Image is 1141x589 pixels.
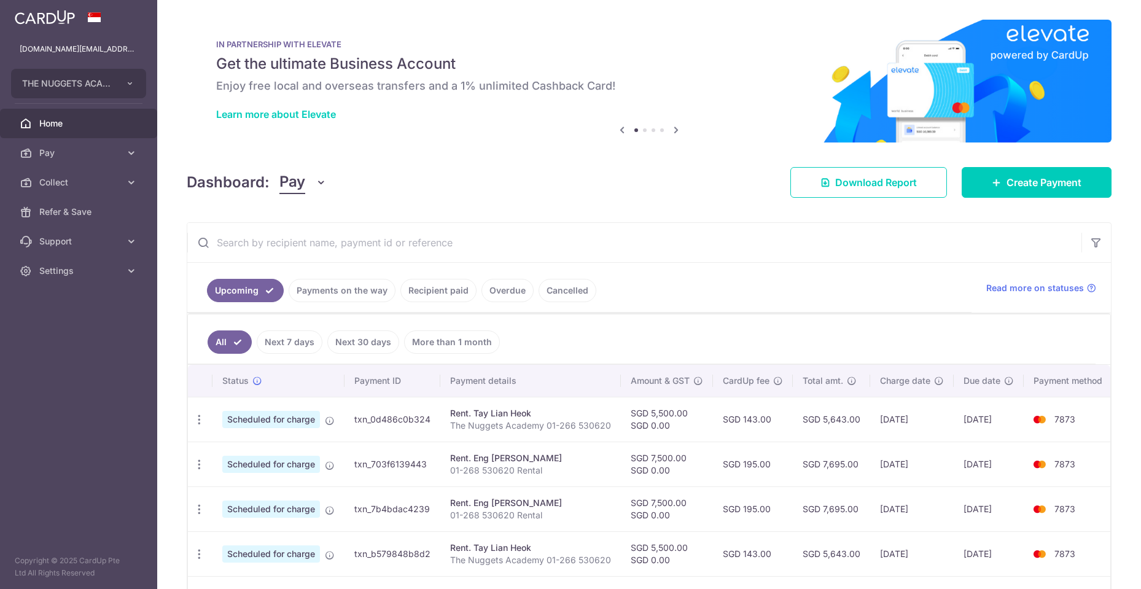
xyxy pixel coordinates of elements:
span: Read more on statuses [986,282,1084,294]
a: Read more on statuses [986,282,1096,294]
td: SGD 5,500.00 SGD 0.00 [621,397,713,442]
div: Rent. Eng [PERSON_NAME] [450,497,611,509]
td: [DATE] [954,397,1024,442]
td: [DATE] [870,486,954,531]
img: Bank Card [1027,547,1052,561]
span: Scheduled for charge [222,545,320,563]
span: Scheduled for charge [222,411,320,428]
th: Payment ID [345,365,440,397]
p: The Nuggets Academy 01-266 530620 [450,419,611,432]
td: txn_b579848b8d2 [345,531,440,576]
span: Scheduled for charge [222,456,320,473]
h4: Dashboard: [187,171,270,193]
td: txn_703f6139443 [345,442,440,486]
input: Search by recipient name, payment id or reference [187,223,1081,262]
td: SGD 7,500.00 SGD 0.00 [621,486,713,531]
td: [DATE] [954,531,1024,576]
span: Due date [964,375,1000,387]
a: Payments on the way [289,279,395,302]
span: Download Report [835,175,917,190]
p: IN PARTNERSHIP WITH ELEVATE [216,39,1082,49]
td: txn_0d486c0b324 [345,397,440,442]
span: 7873 [1054,504,1075,514]
div: Rent. Tay Lian Heok [450,407,611,419]
span: Home [39,117,120,130]
span: Status [222,375,249,387]
button: Pay [279,171,327,194]
p: 01-268 530620 Rental [450,509,611,521]
a: All [208,330,252,354]
th: Payment method [1024,365,1117,397]
td: [DATE] [954,442,1024,486]
span: Scheduled for charge [222,501,320,518]
a: More than 1 month [404,330,500,354]
td: [DATE] [954,486,1024,531]
a: Download Report [790,167,947,198]
td: SGD 7,695.00 [793,486,870,531]
img: CardUp [15,10,75,25]
td: SGD 143.00 [713,531,793,576]
img: Renovation banner [187,20,1112,142]
span: 7873 [1054,414,1075,424]
td: SGD 5,643.00 [793,531,870,576]
span: Pay [39,147,120,159]
td: txn_7b4bdac4239 [345,486,440,531]
h5: Get the ultimate Business Account [216,54,1082,74]
a: Create Payment [962,167,1112,198]
span: THE NUGGETS ACADEMY PTE. LTD. [22,77,113,90]
img: Bank Card [1027,457,1052,472]
h6: Enjoy free local and overseas transfers and a 1% unlimited Cashback Card! [216,79,1082,93]
a: Next 7 days [257,330,322,354]
span: Collect [39,176,120,189]
td: SGD 7,500.00 SGD 0.00 [621,442,713,486]
img: Bank Card [1027,412,1052,427]
button: THE NUGGETS ACADEMY PTE. LTD. [11,69,146,98]
th: Payment details [440,365,621,397]
span: 7873 [1054,459,1075,469]
span: Settings [39,265,120,277]
a: Upcoming [207,279,284,302]
td: SGD 195.00 [713,442,793,486]
td: SGD 5,643.00 [793,397,870,442]
span: Create Payment [1007,175,1081,190]
img: Bank Card [1027,502,1052,517]
a: Recipient paid [400,279,477,302]
td: [DATE] [870,397,954,442]
p: 01-268 530620 Rental [450,464,611,477]
div: Rent. Tay Lian Heok [450,542,611,554]
span: Amount & GST [631,375,690,387]
td: [DATE] [870,442,954,486]
a: Next 30 days [327,330,399,354]
span: Refer & Save [39,206,120,218]
p: The Nuggets Academy 01-266 530620 [450,554,611,566]
a: Learn more about Elevate [216,108,336,120]
td: SGD 195.00 [713,486,793,531]
td: SGD 7,695.00 [793,442,870,486]
span: Support [39,235,120,248]
a: Cancelled [539,279,596,302]
td: SGD 143.00 [713,397,793,442]
span: Pay [279,171,305,194]
div: Rent. Eng [PERSON_NAME] [450,452,611,464]
td: [DATE] [870,531,954,576]
td: SGD 5,500.00 SGD 0.00 [621,531,713,576]
span: 7873 [1054,548,1075,559]
a: Overdue [481,279,534,302]
p: [DOMAIN_NAME][EMAIL_ADDRESS][DOMAIN_NAME] [20,43,138,55]
span: Charge date [880,375,930,387]
span: CardUp fee [723,375,769,387]
span: Total amt. [803,375,843,387]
